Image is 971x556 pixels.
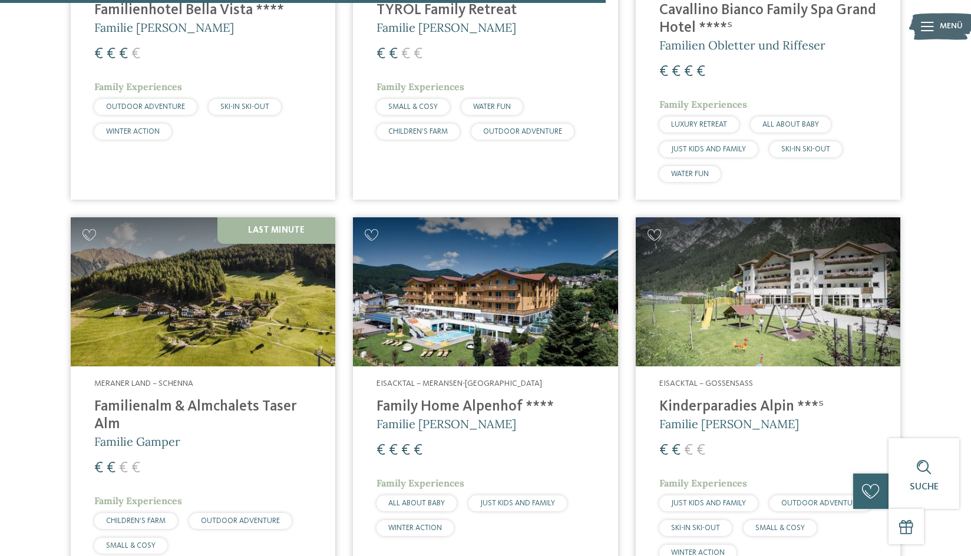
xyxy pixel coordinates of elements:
span: CHILDREN’S FARM [106,517,166,525]
span: JUST KIDS AND FAMILY [671,499,746,507]
span: € [389,47,398,62]
span: € [414,47,422,62]
span: OUTDOOR ADVENTURE [201,517,280,525]
span: Familie [PERSON_NAME] [659,416,799,431]
span: SKI-IN SKI-OUT [671,524,720,532]
span: SMALL & COSY [755,524,805,532]
span: € [696,64,705,80]
span: Eisacktal – Meransen-[GEOGRAPHIC_DATA] [376,379,542,388]
span: € [401,47,410,62]
span: € [659,443,668,458]
span: Family Experiences [659,98,747,110]
span: € [659,64,668,80]
span: JUST KIDS AND FAMILY [671,145,746,153]
span: € [696,443,705,458]
span: Meraner Land – Schenna [94,379,193,388]
span: OUTDOOR ADVENTURE [106,103,185,111]
span: LUXURY RETREAT [671,121,727,128]
span: Suche [910,482,939,492]
img: Family Home Alpenhof **** [353,217,617,366]
span: WATER FUN [473,103,511,111]
span: € [684,443,693,458]
span: Familie Gamper [94,434,180,449]
span: WATER FUN [671,170,709,178]
span: Familien Obletter und Riffeser [659,38,825,52]
span: € [376,47,385,62]
span: Eisacktal – Gossensass [659,379,753,388]
span: € [131,47,140,62]
span: Family Experiences [94,81,182,92]
h4: Familienalm & Almchalets Taser Alm [94,398,312,433]
span: ALL ABOUT BABY [388,499,445,507]
span: € [672,443,681,458]
span: € [401,443,410,458]
img: Kinderparadies Alpin ***ˢ [636,217,900,366]
span: SKI-IN SKI-OUT [220,103,269,111]
span: SMALL & COSY [388,103,438,111]
span: € [119,47,128,62]
span: Family Experiences [659,477,747,489]
span: Familie [PERSON_NAME] [376,416,516,431]
span: SKI-IN SKI-OUT [781,145,830,153]
span: Family Experiences [376,81,464,92]
span: SMALL & COSY [106,542,156,550]
span: € [389,443,398,458]
span: € [94,47,103,62]
img: Familienhotels gesucht? Hier findet ihr die besten! [71,217,335,366]
span: € [119,461,128,476]
h4: Cavallino Bianco Family Spa Grand Hotel ****ˢ [659,2,877,37]
span: € [107,461,115,476]
span: € [684,64,693,80]
h4: Kinderparadies Alpin ***ˢ [659,398,877,416]
h4: Family Home Alpenhof **** [376,398,594,416]
span: Family Experiences [94,495,182,507]
span: OUTDOOR ADVENTURE [781,499,860,507]
span: € [376,443,385,458]
span: € [131,461,140,476]
span: JUST KIDS AND FAMILY [480,499,555,507]
span: CHILDREN’S FARM [388,128,448,135]
span: € [414,443,422,458]
span: Familie [PERSON_NAME] [376,20,516,35]
span: € [672,64,681,80]
h4: TYROL Family Retreat [376,2,594,19]
span: ALL ABOUT BABY [762,121,819,128]
span: Familie [PERSON_NAME] [94,20,234,35]
span: Family Experiences [376,477,464,489]
h4: Familienhotel Bella Vista **** [94,2,312,19]
span: € [94,461,103,476]
span: OUTDOOR ADVENTURE [483,128,562,135]
span: WINTER ACTION [388,524,442,532]
span: € [107,47,115,62]
span: WINTER ACTION [106,128,160,135]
